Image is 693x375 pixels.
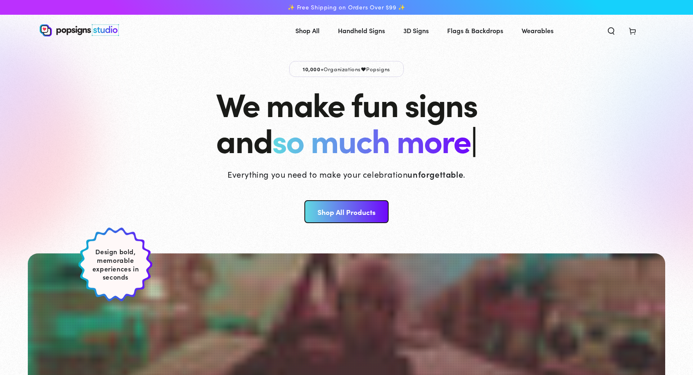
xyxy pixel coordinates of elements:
a: Wearables [515,20,560,41]
span: 10,000+ [303,65,324,72]
h1: We make fun signs and [216,85,477,157]
a: Flags & Backdrops [441,20,509,41]
span: so much more [272,116,470,162]
span: Flags & Backdrops [447,25,503,36]
span: ✨ Free Shipping on Orders Over $99 ✨ [288,4,405,11]
span: 3D Signs [403,25,429,36]
span: | [470,116,477,162]
summary: Search our site [601,21,622,39]
a: Shop All Products [304,200,388,223]
a: 3D Signs [397,20,435,41]
img: Popsigns Studio [40,24,119,36]
p: Everything you need to make your celebration . [227,168,466,180]
strong: unforgettable [407,168,463,180]
a: Handheld Signs [332,20,391,41]
a: Shop All [289,20,326,41]
span: Wearables [522,25,553,36]
p: Organizations Popsigns [289,61,404,77]
span: Handheld Signs [338,25,385,36]
span: Shop All [295,25,319,36]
